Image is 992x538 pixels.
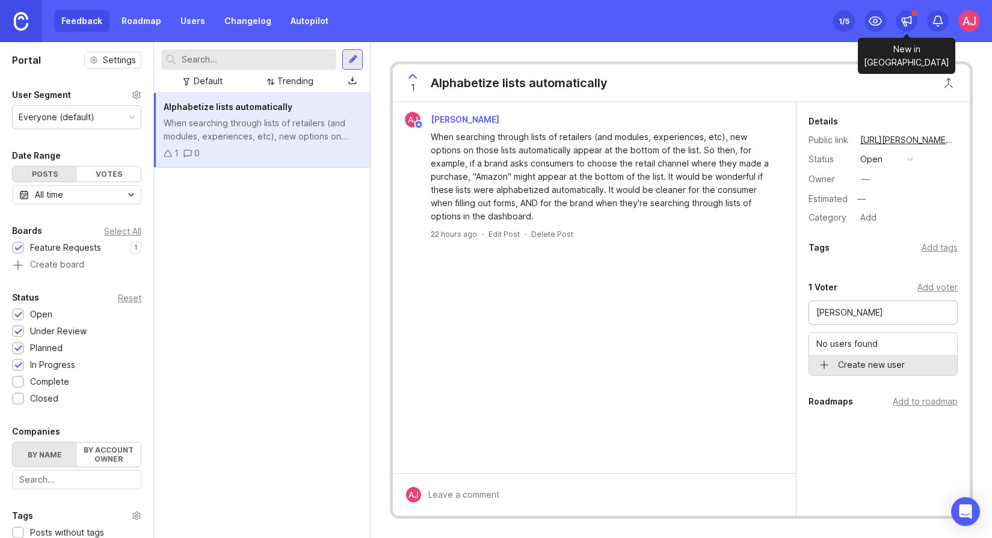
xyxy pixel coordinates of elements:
[809,173,851,186] div: Owner
[411,81,415,94] span: 1
[30,358,75,371] div: In Progress
[154,93,370,168] a: Alphabetize lists automaticallyWhen searching through lists of retailers (and modules, experience...
[858,38,955,74] div: New in [GEOGRAPHIC_DATA]
[217,10,279,32] a: Changelog
[194,147,200,160] div: 0
[173,10,212,32] a: Users
[19,111,94,124] div: Everyone (default)
[531,229,573,239] div: Delete Post
[103,54,136,66] span: Settings
[30,375,69,388] div: Complete
[12,88,71,102] div: User Segment
[30,341,63,355] div: Planned
[30,392,58,405] div: Closed
[405,112,421,127] img: AJ Hoke
[35,188,63,201] div: All time
[84,52,141,69] button: Settings
[118,295,141,301] div: Reset
[12,148,61,163] div: Date Range
[122,190,141,200] svg: toggle icon
[30,308,52,321] div: Open
[860,153,883,166] div: open
[194,75,223,88] div: Default
[182,53,331,66] input: Search...
[174,147,179,160] div: 1
[861,173,870,186] div: —
[431,75,608,91] div: Alphabetize lists automatically
[164,117,360,143] div: When searching through lists of retailers (and modules, experiences, etc), new options on those l...
[809,133,851,147] div: Public link
[809,153,851,166] div: Status
[12,224,42,238] div: Boards
[809,394,853,409] div: Roadmaps
[854,191,869,207] div: —
[14,12,28,31] img: Canny Home
[12,260,141,271] a: Create board
[809,114,838,129] div: Details
[277,75,313,88] div: Trending
[857,210,880,225] div: Add
[816,338,878,350] p: No users found
[431,114,499,124] span: [PERSON_NAME]
[809,195,848,203] div: Estimated
[922,241,958,254] div: Add tags
[857,132,958,148] a: [URL][PERSON_NAME][DOMAIN_NAME][PERSON_NAME]
[893,395,958,408] div: Add to roadmap
[951,497,980,526] div: Open Intercom Messenger
[12,509,33,523] div: Tags
[488,229,520,239] div: Edit Post
[851,210,880,225] a: Add
[30,325,87,338] div: Under Review
[937,71,961,95] button: Close button
[77,167,141,182] div: Votes
[30,241,101,254] div: Feature Requests
[283,10,336,32] a: Autopilot
[104,228,141,234] div: Select All
[405,487,421,503] img: AJ Hoke
[838,359,905,371] p: Create new user
[12,53,41,67] h1: Portal
[414,120,424,129] img: member badge
[13,167,77,182] div: Posts
[816,306,950,319] input: Search for a user...
[77,442,141,466] label: By account owner
[13,442,77,466] label: By name
[833,10,855,32] button: 1/5
[431,130,772,223] div: When searching through lists of retailers (and modules, experiences, etc), new options on those l...
[19,473,134,486] input: Search...
[398,112,509,127] a: AJ Hoke[PERSON_NAME]
[114,10,168,32] a: Roadmap
[525,229,526,239] div: ·
[134,243,138,252] p: 1
[12,424,60,439] div: Companies
[164,102,292,112] span: Alphabetize lists automatically
[809,211,851,224] div: Category
[12,290,39,305] div: Status
[809,240,830,255] div: Tags
[839,13,849,29] div: 1 /5
[917,281,958,294] div: Add voter
[809,280,837,295] div: 1 Voter
[482,229,484,239] div: ·
[958,10,980,32] img: AJ Hoke
[431,229,477,239] a: 22 hours ago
